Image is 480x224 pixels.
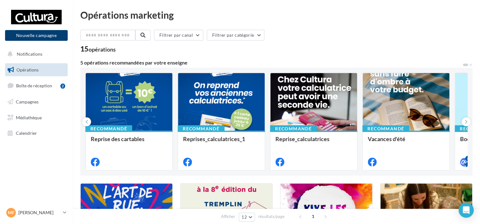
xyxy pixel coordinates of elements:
button: Filtrer par canal [154,30,203,40]
button: Filtrer par catégorie [207,30,264,40]
button: 12 [239,213,255,221]
a: Campagnes [4,95,69,109]
div: Reprises_calculatrices_1 [183,136,260,148]
span: Médiathèque [16,115,42,120]
a: Opérations [4,63,69,77]
div: 15 [80,46,116,53]
span: 12 [242,215,247,220]
p: [PERSON_NAME] [18,209,60,216]
span: résultats/page [258,214,285,220]
div: Vacances d'été [368,136,444,148]
span: 1 [308,211,318,221]
div: 5 opérations recommandées par votre enseigne [80,60,462,65]
span: Afficher [221,214,235,220]
div: 2 [60,84,65,89]
span: Notifications [17,51,42,57]
a: Médiathèque [4,111,69,124]
div: Reprise_calculatrices [275,136,352,148]
button: Notifications [4,47,66,61]
div: Recommandé [270,125,317,132]
div: Reprise des cartables [91,136,167,148]
span: Boîte de réception [16,83,52,88]
div: Open Intercom Messenger [458,202,474,218]
span: MF [8,209,15,216]
div: Opérations marketing [80,10,472,20]
div: Recommandé [362,125,409,132]
div: opérations [89,47,116,52]
span: Campagnes [16,99,39,104]
span: Opérations [16,67,39,72]
span: Calendrier [16,130,37,136]
div: 4 [465,156,471,161]
div: Recommandé [85,125,132,132]
a: Boîte de réception2 [4,79,69,92]
button: Nouvelle campagne [5,30,68,41]
div: Recommandé [178,125,225,132]
a: MF [PERSON_NAME] [5,207,68,219]
a: Calendrier [4,127,69,140]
